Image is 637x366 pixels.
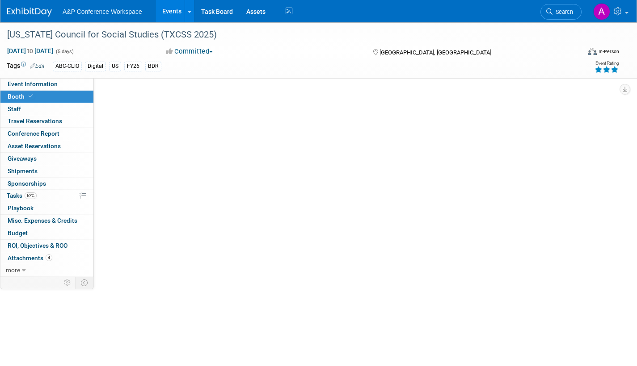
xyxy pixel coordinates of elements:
span: [DATE] [DATE] [7,47,54,55]
a: Booth [0,91,93,103]
a: Edit [30,63,45,69]
a: Asset Reservations [0,140,93,152]
span: Budget [8,229,28,237]
a: Misc. Expenses & Credits [0,215,93,227]
span: 4 [46,254,52,261]
a: Event Information [0,78,93,90]
div: [US_STATE] Council for Social Studies (TXCSS 2025) [4,27,567,43]
span: Event Information [8,80,58,87]
span: Shipments [8,167,38,175]
span: ROI, Objectives & ROO [8,242,67,249]
div: FY26 [124,62,142,71]
img: Amanda Oney [593,3,610,20]
div: Event Format [528,46,619,60]
span: Conference Report [8,130,59,137]
div: US [109,62,121,71]
span: Tasks [7,192,37,199]
span: Asset Reservations [8,142,61,150]
div: BDR [145,62,161,71]
span: Attachments [8,254,52,262]
span: Search [553,8,573,15]
td: Personalize Event Tab Strip [60,277,76,288]
a: Giveaways [0,153,93,165]
td: Toggle Event Tabs [76,277,94,288]
div: Digital [85,62,106,71]
a: Search [540,4,582,20]
span: (5 days) [55,49,74,54]
span: Misc. Expenses & Credits [8,217,77,224]
a: Shipments [0,165,93,177]
a: more [0,264,93,276]
i: Booth reservation complete [29,94,33,99]
a: Tasks62% [0,190,93,202]
a: Budget [0,227,93,239]
span: Giveaways [8,155,37,162]
div: Event Rating [595,61,619,66]
span: Travel Reservations [8,117,62,125]
span: Booth [8,93,35,100]
span: 62% [25,192,37,199]
span: Playbook [8,204,34,212]
div: ABC-CLIO [53,62,82,71]
button: Committed [163,47,216,56]
a: Conference Report [0,128,93,140]
img: Format-Inperson.png [588,48,597,55]
a: Sponsorships [0,178,93,190]
a: Attachments4 [0,252,93,264]
a: Staff [0,103,93,115]
span: Sponsorships [8,180,46,187]
span: Staff [8,105,21,112]
span: [GEOGRAPHIC_DATA], [GEOGRAPHIC_DATA] [380,49,491,56]
span: A&P Conference Workspace [63,8,142,15]
div: In-Person [598,48,619,55]
span: more [6,266,20,274]
a: Playbook [0,202,93,214]
span: to [26,47,34,54]
img: ExhibitDay [7,8,52,17]
a: Travel Reservations [0,115,93,127]
td: Tags [7,61,45,71]
a: ROI, Objectives & ROO [0,240,93,252]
